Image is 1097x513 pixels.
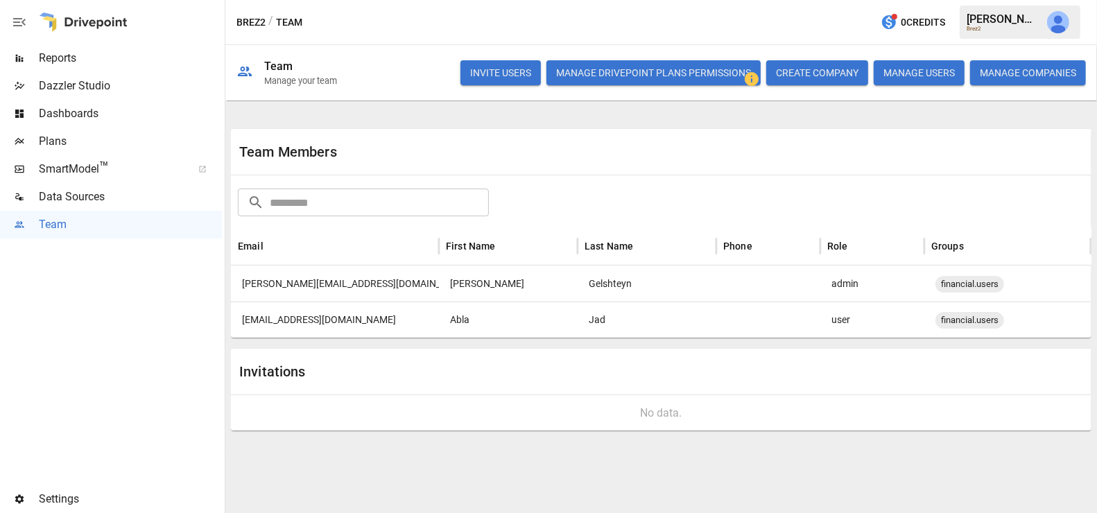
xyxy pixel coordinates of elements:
[265,236,284,256] button: Sort
[497,236,517,256] button: Sort
[439,266,578,302] div: Dan
[39,78,222,94] span: Dazzler Studio
[39,50,222,67] span: Reports
[268,14,273,31] div: /
[231,302,439,338] div: abla@drinkbrez.com
[264,60,293,73] div: Team
[231,266,439,302] div: dan@drinkbrez.com
[39,105,222,122] span: Dashboards
[935,266,1004,302] span: financial.users
[970,60,1086,85] button: MANAGE COMPANIES
[820,302,924,338] div: user
[1047,11,1069,33] img: Julie Wilton
[439,302,578,338] div: Abla
[39,491,222,507] span: Settings
[827,241,848,252] div: Role
[39,161,183,177] span: SmartModel
[766,60,868,85] button: CREATE COMPANY
[754,236,773,256] button: Sort
[446,241,496,252] div: First Name
[875,10,951,35] button: 0Credits
[39,216,222,233] span: Team
[99,159,109,176] span: ™
[901,14,945,31] span: 0 Credits
[874,60,965,85] button: MANAGE USERS
[242,406,1080,419] div: No data.
[1039,3,1078,42] button: Julie Wilton
[238,241,264,252] div: Email
[39,133,222,150] span: Plans
[931,241,964,252] div: Groups
[635,236,655,256] button: Sort
[460,60,541,85] button: INVITE USERS
[967,12,1039,26] div: [PERSON_NAME]
[264,76,337,86] div: Manage your team
[578,266,716,302] div: Gelshteyn
[239,144,662,160] div: Team Members
[546,60,761,85] button: Manage Drivepoint Plans Permissions
[585,241,634,252] div: Last Name
[239,363,662,380] div: Invitations
[236,14,266,31] button: Brez2
[935,302,1004,338] span: financial.users
[965,236,985,256] button: Sort
[820,266,924,302] div: admin
[723,241,752,252] div: Phone
[578,302,716,338] div: Jad
[849,236,869,256] button: Sort
[967,26,1039,32] div: Brez2
[39,189,222,205] span: Data Sources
